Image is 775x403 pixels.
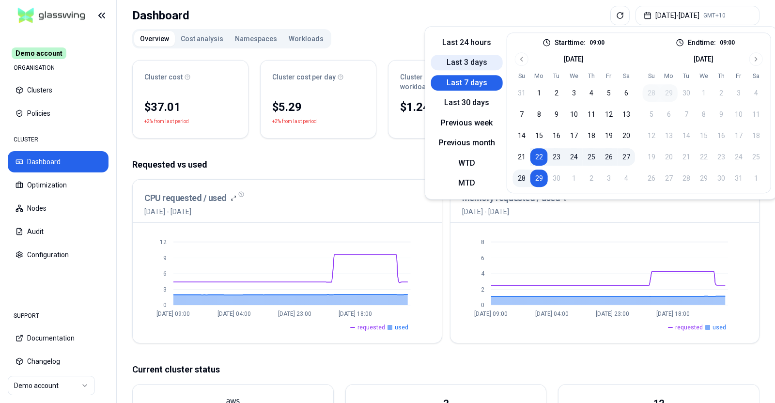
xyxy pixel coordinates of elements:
button: 21 [513,148,530,166]
button: 6 [618,84,635,102]
tspan: 0 [480,302,484,309]
h3: CPU requested / used [144,191,227,205]
label: End time: [688,39,716,46]
tspan: [DATE] 23:00 [596,310,629,317]
th: Monday [530,72,548,80]
button: 9 [548,106,565,123]
button: Optimization [8,174,108,196]
div: $5.29 [272,99,364,115]
p: 09:00 [720,39,735,46]
tspan: 12 [160,239,167,246]
th: Tuesday [678,72,695,80]
p: Requested vs used [132,158,759,171]
img: GlassWing [14,4,89,27]
th: Friday [600,72,618,80]
tspan: [DATE] 18:00 [339,310,372,317]
div: Cluster cost per workload [400,72,492,92]
button: Cost analysis [175,31,229,46]
span: requested [357,324,385,331]
button: 29 [660,84,678,102]
th: Thursday [583,72,600,80]
button: 8 [530,106,548,123]
tspan: 4 [480,270,484,277]
button: Overview [134,31,175,46]
div: [DATE] [564,54,584,64]
button: Changelog [8,351,108,372]
th: Monday [660,72,678,80]
div: $37.01 [144,99,236,115]
button: 16 [548,127,565,144]
label: Start time: [555,39,586,46]
th: Tuesday [548,72,565,80]
span: requested [675,324,703,331]
div: [DATE] [694,54,713,64]
span: GMT+10 [703,12,726,19]
div: Cluster cost per day [272,72,364,82]
p: +2% from last period [272,117,317,126]
button: 31 [513,84,530,102]
tspan: 0 [163,302,167,309]
button: 4 [583,84,600,102]
button: 5 [600,84,618,102]
button: [DATE]-[DATE]GMT+10 [635,6,759,25]
button: Audit [8,221,108,242]
th: Saturday [618,72,635,80]
button: Configuration [8,244,108,265]
tspan: [DATE] 04:00 [535,310,568,317]
button: 13 [618,106,635,123]
div: ORGANISATION [8,58,108,77]
tspan: [DATE] 09:00 [156,310,190,317]
button: 7 [513,106,530,123]
tspan: [DATE] 18:00 [656,310,690,317]
button: 22 [530,148,548,166]
p: Current cluster status [132,363,759,376]
th: Sunday [513,72,530,80]
th: Wednesday [695,72,713,80]
tspan: 6 [480,255,484,262]
button: 26 [600,148,618,166]
div: CLUSTER [8,130,108,149]
span: used [395,324,408,331]
th: Saturday [747,72,765,80]
tspan: [DATE] 04:00 [217,310,251,317]
button: 17 [565,127,583,144]
button: 2 [548,84,565,102]
p: 09:00 [589,39,604,46]
th: Thursday [713,72,730,80]
p: +2% from last period [144,117,189,126]
button: MTD [431,175,503,191]
button: 14 [513,127,530,144]
button: 15 [530,127,548,144]
tspan: 3 [163,286,167,293]
button: 23 [548,148,565,166]
button: Namespaces [229,31,283,46]
tspan: 9 [163,255,167,262]
button: 18 [583,127,600,144]
div: $1.24 [400,99,492,115]
button: 25 [583,148,600,166]
button: Go to previous month [515,52,528,66]
div: SUPPORT [8,306,108,325]
tspan: [DATE] 09:00 [474,310,508,317]
button: Last 3 days [431,55,503,70]
span: Demo account [12,47,66,59]
th: Sunday [643,72,660,80]
button: 27 [618,148,635,166]
tspan: 6 [163,270,167,277]
div: Dashboard [132,6,189,25]
button: WTD [431,155,503,171]
button: Clusters [8,79,108,101]
button: 11 [583,106,600,123]
th: Friday [730,72,747,80]
button: 28 [643,84,660,102]
button: 19 [600,127,618,144]
button: Last 30 days [431,95,503,110]
button: Go to next month [749,52,763,66]
button: Dashboard [8,151,108,172]
button: 29 [530,170,548,187]
button: 20 [618,127,635,144]
button: Workloads [283,31,329,46]
th: Wednesday [565,72,583,80]
button: Last 24 hours [431,35,503,50]
tspan: 8 [480,239,484,246]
